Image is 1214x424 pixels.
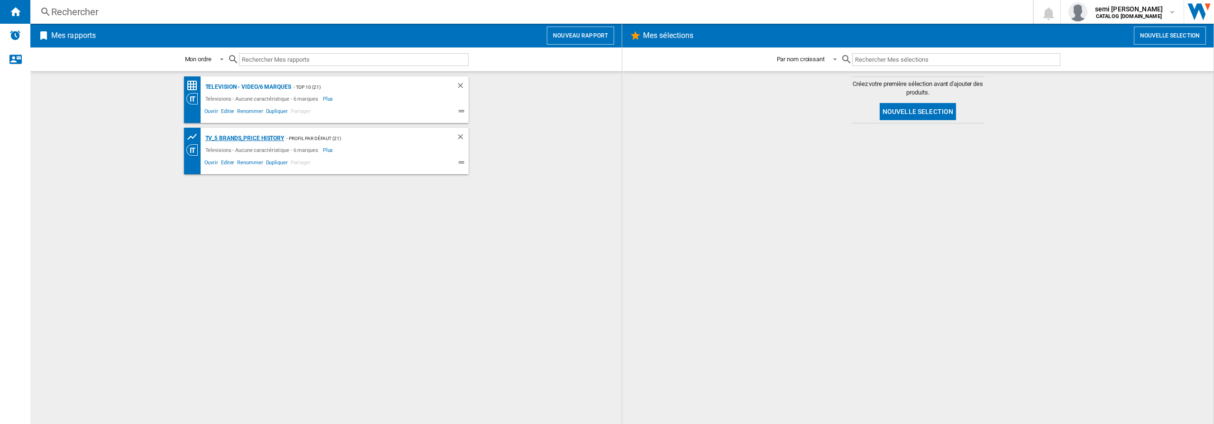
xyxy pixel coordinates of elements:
[265,158,289,170] span: Dupliquer
[203,81,291,93] div: Television - video/6 marques
[49,27,98,45] h2: Mes rapports
[289,107,312,118] span: Partager
[186,93,203,104] div: Vision Catégorie
[323,144,335,156] span: Plus
[852,53,1060,66] input: Rechercher Mes sélections
[220,158,236,170] span: Editer
[186,144,203,156] div: Vision Catégorie
[203,158,220,170] span: Ouvrir
[203,132,285,144] div: TV_5 Brands_Price History
[239,53,469,66] input: Rechercher Mes rapports
[186,131,203,143] div: Tableau des prix des produits
[203,93,323,104] div: Televisions - Aucune caractéristique - 6 marques
[265,107,289,118] span: Dupliquer
[1134,27,1206,45] button: Nouvelle selection
[236,158,264,170] span: Renommer
[777,56,825,63] div: Par nom croissant
[186,80,203,92] div: Matrice des prix
[236,107,264,118] span: Renommer
[1068,2,1087,21] img: profile.jpg
[1095,4,1163,14] span: semi [PERSON_NAME]
[291,81,437,93] div: - Top 10 (21)
[9,29,21,41] img: alerts-logo.svg
[323,93,335,104] span: Plus
[456,132,469,144] div: Supprimer
[220,107,236,118] span: Editer
[185,56,212,63] div: Mon ordre
[880,103,956,120] button: Nouvelle selection
[289,158,312,170] span: Partager
[456,81,469,93] div: Supprimer
[852,80,984,97] span: Créez votre première sélection avant d'ajouter des produits.
[203,144,323,156] div: Televisions - Aucune caractéristique - 6 marques
[641,27,695,45] h2: Mes sélections
[203,107,220,118] span: Ouvrir
[284,132,437,144] div: - Profil par défaut (21)
[547,27,614,45] button: Nouveau rapport
[51,5,1008,19] div: Rechercher
[1096,13,1162,19] b: CATALOG [DOMAIN_NAME]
